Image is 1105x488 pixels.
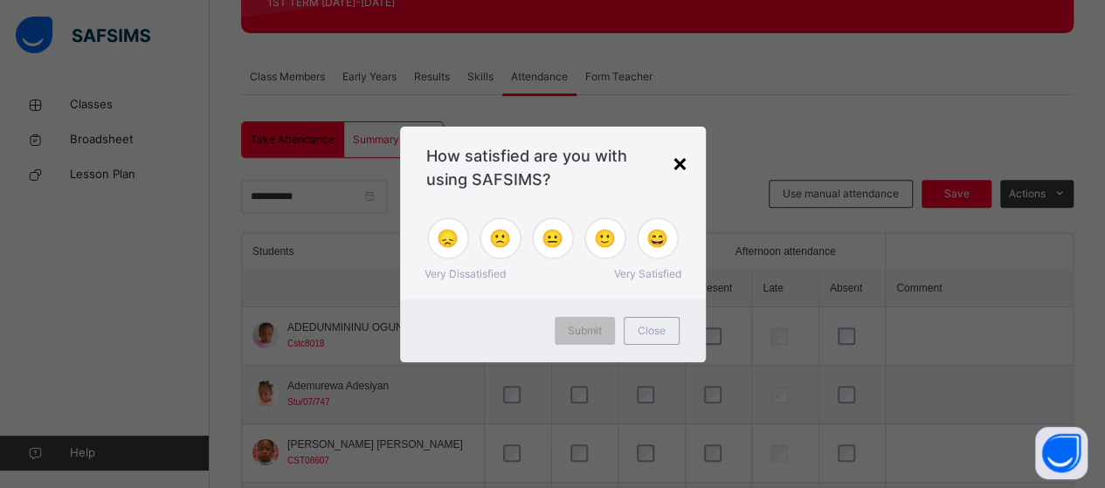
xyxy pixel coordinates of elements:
span: Submit [568,323,602,339]
span: 😐 [542,225,563,251]
span: Very Dissatisfied [425,266,506,282]
span: Very Satisfied [614,266,681,282]
span: 😞 [437,225,459,251]
span: 😄 [646,225,668,251]
span: 🙁 [489,225,511,251]
button: Open asap [1035,427,1088,479]
div: × [672,144,688,181]
span: How satisfied are you with using SAFSIMS? [426,144,680,191]
span: Close [638,323,666,339]
span: 🙂 [594,225,616,251]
